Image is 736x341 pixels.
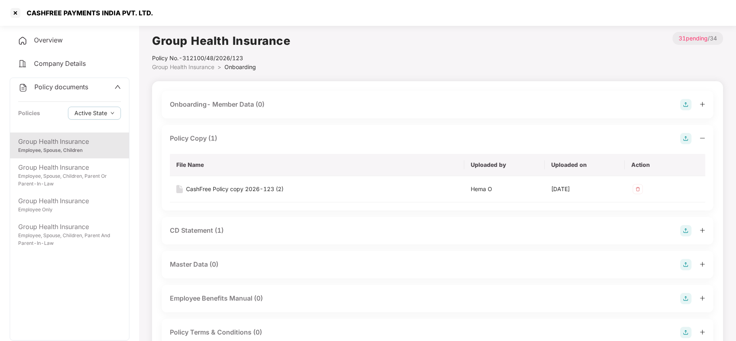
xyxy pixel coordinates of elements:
img: svg+xml;base64,PHN2ZyB4bWxucz0iaHR0cDovL3d3dy53My5vcmcvMjAwMC9zdmciIHdpZHRoPSIyOCIgaGVpZ2h0PSIyOC... [680,327,692,338]
span: plus [700,295,705,301]
img: svg+xml;base64,PHN2ZyB4bWxucz0iaHR0cDovL3d3dy53My5vcmcvMjAwMC9zdmciIHdpZHRoPSIyOCIgaGVpZ2h0PSIyOC... [680,99,692,110]
img: svg+xml;base64,PHN2ZyB4bWxucz0iaHR0cDovL3d3dy53My5vcmcvMjAwMC9zdmciIHdpZHRoPSIyNCIgaGVpZ2h0PSIyNC... [18,36,27,46]
p: / 34 [673,32,723,45]
div: Onboarding- Member Data (0) [170,99,264,109]
div: CD Statement (1) [170,225,224,236]
div: Policy No.- 312100/48/2026/123 [152,54,290,63]
th: Action [625,154,705,176]
img: svg+xml;base64,PHN2ZyB4bWxucz0iaHR0cDovL3d3dy53My5vcmcvMjAwMC9zdmciIHdpZHRoPSIyOCIgaGVpZ2h0PSIyOC... [680,133,692,144]
div: Group Health Insurance [18,222,121,232]
img: svg+xml;base64,PHN2ZyB4bWxucz0iaHR0cDovL3d3dy53My5vcmcvMjAwMC9zdmciIHdpZHRoPSIyOCIgaGVpZ2h0PSIyOC... [680,259,692,270]
div: Policy Copy (1) [170,133,217,143]
span: up [114,84,121,90]
div: Employee, Spouse, Children, Parent And Parent-In-Law [18,232,121,247]
div: Policy Terms & Conditions (0) [170,327,262,337]
span: Company Details [34,59,86,67]
img: svg+xml;base64,PHN2ZyB4bWxucz0iaHR0cDovL3d3dy53My5vcmcvMjAwMC9zdmciIHdpZHRoPSIyOCIgaGVpZ2h0PSIyOC... [680,293,692,304]
img: svg+xml;base64,PHN2ZyB4bWxucz0iaHR0cDovL3d3dy53My5vcmcvMjAwMC9zdmciIHdpZHRoPSIzMiIgaGVpZ2h0PSIzMi... [631,183,644,196]
span: Onboarding [224,63,256,70]
span: plus [700,101,705,107]
img: svg+xml;base64,PHN2ZyB4bWxucz0iaHR0cDovL3d3dy53My5vcmcvMjAwMC9zdmciIHdpZHRoPSIxNiIgaGVpZ2h0PSIyMC... [176,185,183,193]
img: svg+xml;base64,PHN2ZyB4bWxucz0iaHR0cDovL3d3dy53My5vcmcvMjAwMC9zdmciIHdpZHRoPSIyNCIgaGVpZ2h0PSIyNC... [18,59,27,69]
img: svg+xml;base64,PHN2ZyB4bWxucz0iaHR0cDovL3d3dy53My5vcmcvMjAwMC9zdmciIHdpZHRoPSIyOCIgaGVpZ2h0PSIyOC... [680,225,692,236]
span: minus [700,135,705,141]
div: Group Health Insurance [18,162,121,173]
div: Group Health Insurance [18,196,121,206]
img: svg+xml;base64,PHN2ZyB4bWxucz0iaHR0cDovL3d3dy53My5vcmcvMjAwMC9zdmciIHdpZHRoPSIyNCIgaGVpZ2h0PSIyNC... [18,83,28,93]
div: [DATE] [551,185,619,194]
span: plus [700,227,705,233]
div: Hema O [471,185,538,194]
div: CASHFREE PAYMENTS INDIA PVT. LTD. [22,9,153,17]
th: File Name [170,154,464,176]
button: Active Statedown [68,107,121,120]
div: Employee Only [18,206,121,214]
span: Overview [34,36,63,44]
div: Master Data (0) [170,259,218,269]
span: plus [700,261,705,267]
span: Active State [74,109,107,118]
div: CashFree Policy copy 2026-123 (2) [186,185,283,194]
span: plus [700,329,705,335]
div: Group Health Insurance [18,137,121,147]
div: Employee Benefits Manual (0) [170,293,263,303]
th: Uploaded on [545,154,625,176]
span: Group Health Insurance [152,63,214,70]
div: Employee, Spouse, Children, Parent Or Parent-In-Law [18,173,121,188]
h1: Group Health Insurance [152,32,290,50]
span: down [110,111,114,116]
span: Policy documents [34,83,88,91]
span: > [218,63,221,70]
div: Policies [18,109,40,118]
span: 31 pending [679,35,708,42]
div: Employee, Spouse, Children [18,147,121,154]
th: Uploaded by [464,154,545,176]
